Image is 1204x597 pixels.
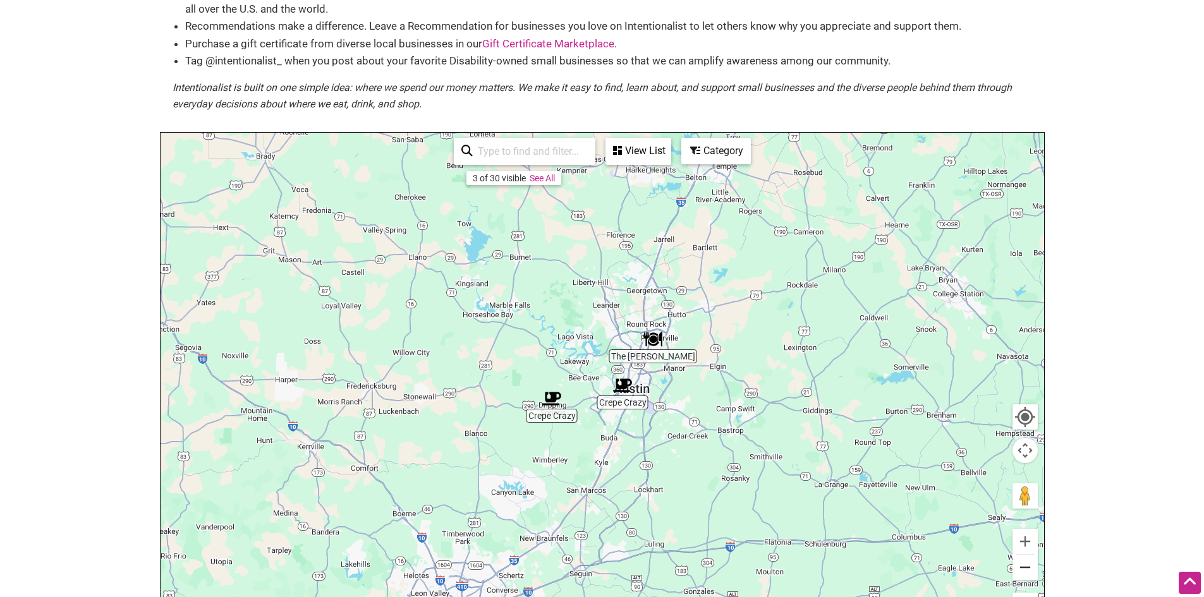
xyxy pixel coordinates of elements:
[607,139,670,163] div: View List
[530,173,555,183] a: See All
[605,138,671,165] div: See a list of the visible businesses
[1012,555,1038,580] button: Zoom out
[638,325,667,354] div: The Fry Guy
[608,371,637,400] div: Crepe Crazy
[681,138,751,164] div: Filter by category
[473,173,526,183] div: 3 of 30 visible
[473,139,588,164] input: Type to find and filter...
[185,18,1032,35] li: Recommendations make a difference. Leave a Recommendation for businesses you love on Intentionali...
[185,35,1032,52] li: Purchase a gift certificate from diverse local businesses in our .
[185,52,1032,69] li: Tag @intentionalist_ when you post about your favorite Disability-owned small businesses so that ...
[1012,404,1038,430] button: Your Location
[482,37,614,50] a: Gift Certificate Marketplace
[1012,438,1038,463] button: Map camera controls
[1012,529,1038,554] button: Zoom in
[537,384,566,413] div: Crepe Crazy
[683,139,750,163] div: Category
[454,138,595,165] div: Type to search and filter
[1012,483,1038,509] button: Drag Pegman onto the map to open Street View
[1179,572,1201,594] div: Scroll Back to Top
[173,81,1012,110] em: Intentionalist is built on one simple idea: where we spend our money matters. We make it easy to ...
